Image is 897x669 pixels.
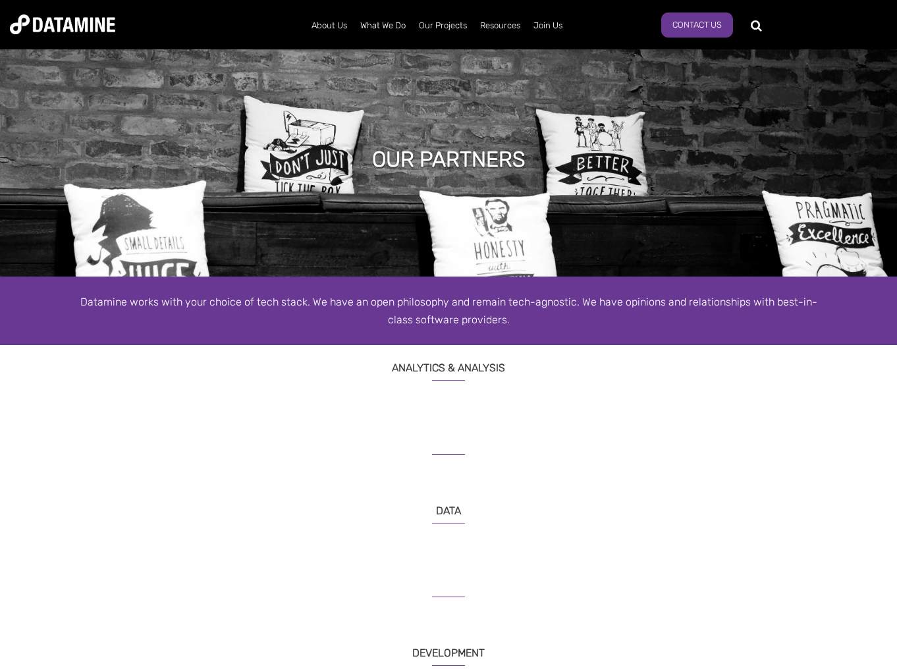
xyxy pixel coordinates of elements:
h1: OUR PARTNERS [372,145,526,174]
h3: DATA [73,488,824,523]
a: What We Do [354,9,412,43]
a: Resources [474,9,527,43]
a: Contact Us [661,13,733,38]
img: Datamine [10,14,115,34]
a: Our Projects [412,9,474,43]
div: Datamine works with your choice of tech stack. We have an open philosophy and remain tech-agnosti... [73,293,824,329]
h3: ANALYTICS & ANALYSIS [73,345,824,381]
a: Join Us [527,9,569,43]
a: About Us [305,9,354,43]
h3: DEVELOPMENT [73,630,824,666]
